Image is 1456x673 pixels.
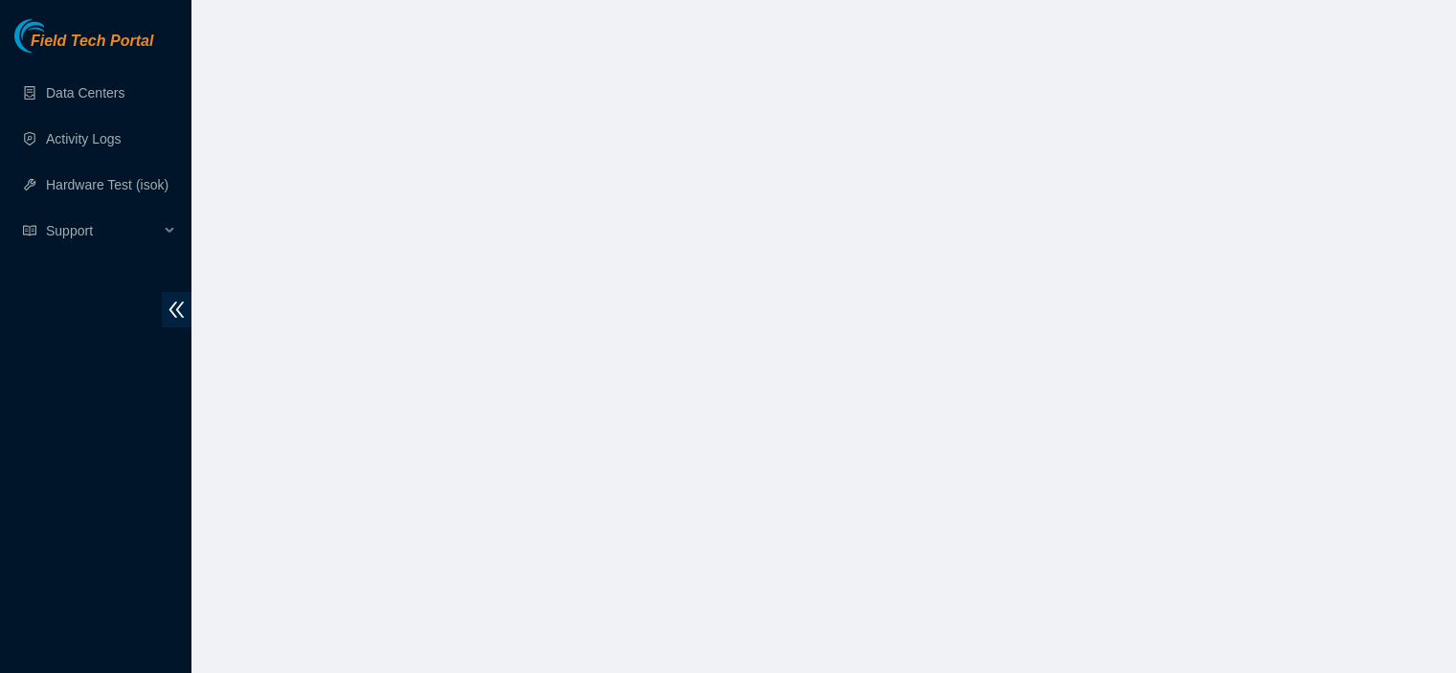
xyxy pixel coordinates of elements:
[46,85,124,101] a: Data Centers
[46,212,159,250] span: Support
[162,292,191,327] span: double-left
[14,19,97,53] img: Akamai Technologies
[23,224,36,237] span: read
[46,131,122,146] a: Activity Logs
[46,177,168,192] a: Hardware Test (isok)
[14,34,153,59] a: Akamai TechnologiesField Tech Portal
[31,33,153,51] span: Field Tech Portal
